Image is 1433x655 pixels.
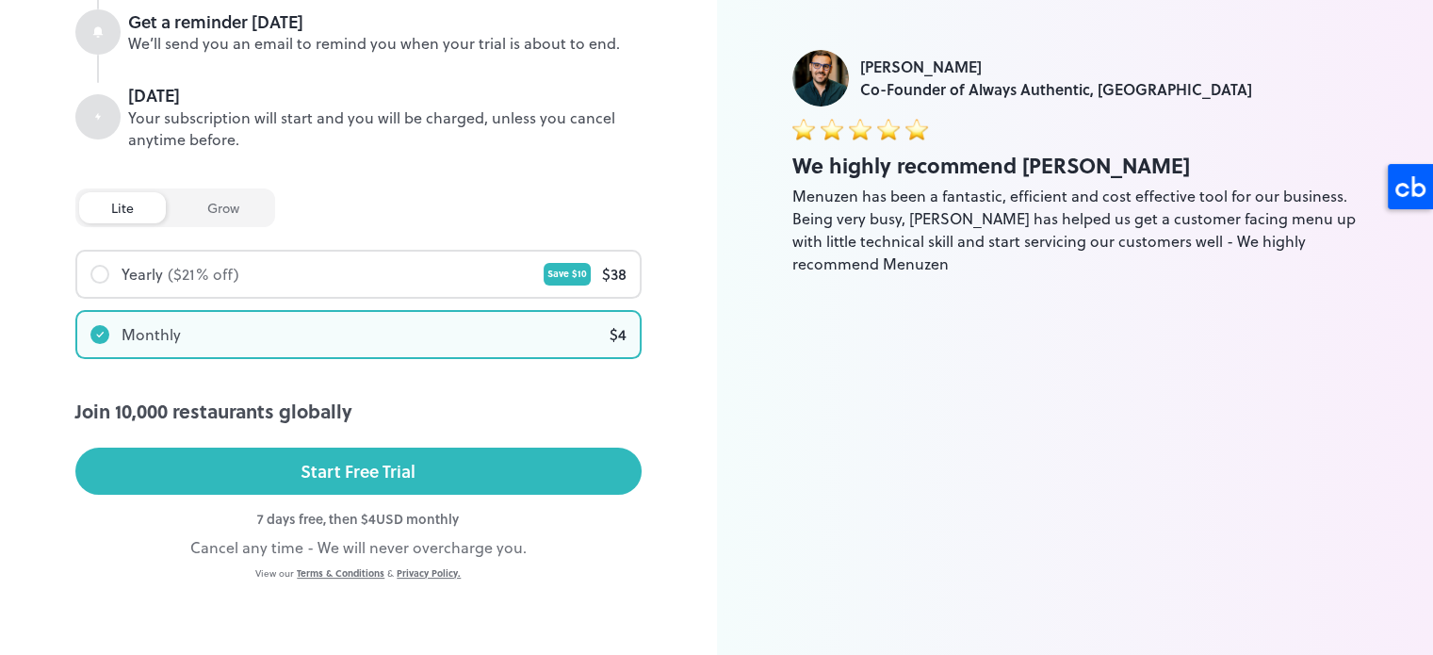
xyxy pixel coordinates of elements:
div: Save $ 10 [544,263,591,286]
div: $ 38 [602,263,627,286]
div: We’ll send you an email to remind you when your trial is about to end. [128,33,642,55]
img: Jade Hajj [792,50,849,106]
button: Start Free Trial [75,448,642,495]
div: Join 10,000 restaurants globally [75,397,642,425]
img: star [849,118,871,140]
img: star [877,118,900,140]
div: Your subscription will start and you will be charged, unless you cancel anytime before. [128,107,642,151]
div: Cancel any time - We will never overcharge you. [75,536,642,559]
div: View our & [75,566,642,581]
img: star [792,118,815,140]
div: lite [79,192,166,223]
div: ($ 21 % off) [168,263,239,286]
a: Privacy Policy. [397,566,461,580]
div: $ 4 [610,323,627,346]
div: [PERSON_NAME] [860,56,1252,78]
img: star [905,118,928,140]
div: Co-Founder of Always Authentic, [GEOGRAPHIC_DATA] [860,78,1252,101]
div: Monthly [122,323,181,346]
a: Terms & Conditions [297,566,384,580]
div: Yearly [122,263,163,286]
div: We highly recommend [PERSON_NAME] [792,150,1359,181]
div: Menuzen has been a fantastic, efficient and cost effective tool for our business. Being very busy... [792,185,1359,275]
div: [DATE] [128,83,642,107]
div: Get a reminder [DATE] [128,9,642,34]
div: grow [175,192,271,223]
div: Start Free Trial [301,457,415,485]
div: 7 days free, then $ 4 USD monthly [75,509,642,529]
img: star [821,118,843,140]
